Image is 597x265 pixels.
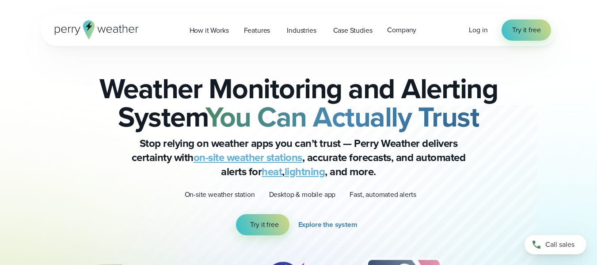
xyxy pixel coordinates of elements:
[512,25,540,35] span: Try it free
[502,19,551,41] a: Try it free
[326,21,380,39] a: Case Studies
[190,25,229,36] span: How it Works
[236,214,289,235] a: Try it free
[545,239,574,250] span: Call sales
[250,219,278,230] span: Try it free
[287,25,316,36] span: Industries
[469,25,487,35] a: Log in
[298,214,361,235] a: Explore the system
[244,25,270,36] span: Features
[285,164,325,180] a: lightning
[269,189,336,200] p: Desktop & mobile app
[205,96,479,138] strong: You Can Actually Trust
[387,25,416,35] span: Company
[525,235,586,254] a: Call sales
[85,74,513,131] h2: Weather Monitoring and Alerting System
[185,189,255,200] p: On-site weather station
[350,189,416,200] p: Fast, automated alerts
[298,219,357,230] span: Explore the system
[182,21,236,39] a: How it Works
[333,25,373,36] span: Case Studies
[122,136,475,179] p: Stop relying on weather apps you can’t trust — Perry Weather delivers certainty with , accurate f...
[194,150,302,165] a: on-site weather stations
[262,164,282,180] a: heat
